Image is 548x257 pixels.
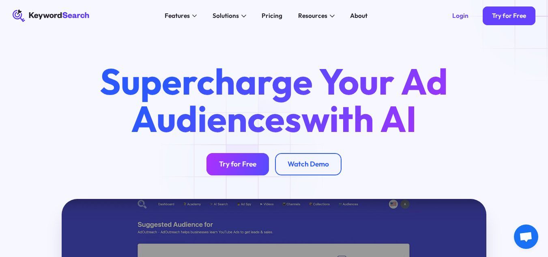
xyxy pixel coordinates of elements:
h1: Supercharge Your Ad Audiences [85,63,462,138]
a: Try for Free [206,153,269,175]
div: Try for Free [219,160,256,169]
a: Login [443,6,478,26]
div: About [350,11,367,20]
div: Login [452,12,468,19]
a: About [346,9,372,22]
div: Pricing [262,11,282,20]
div: Solutions [213,11,239,20]
span: with AI [301,96,417,141]
a: Try for Free [483,6,536,26]
div: Try for Free [492,12,526,19]
div: Features [165,11,190,20]
div: Watch Demo [288,160,329,169]
div: Resources [298,11,327,20]
a: Pricing [257,9,287,22]
div: Open chat [514,225,538,249]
